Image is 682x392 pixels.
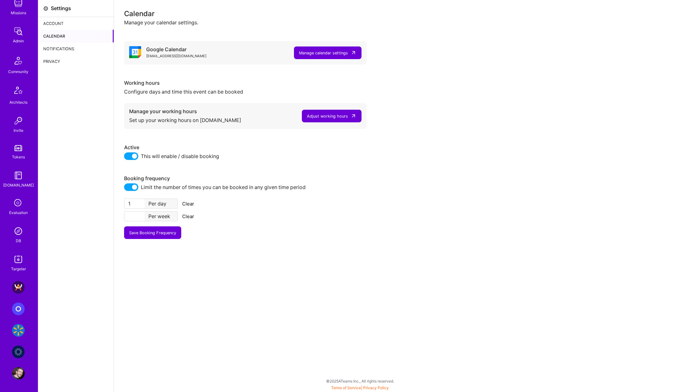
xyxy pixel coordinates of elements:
button: Adjust working hours [302,110,362,122]
div: Settings [51,5,71,12]
a: Oscar - CRM team leader [10,303,26,315]
div: Account [38,17,114,30]
div: Calendar [124,10,672,17]
div: Booking frequency [124,175,367,182]
img: Admin Search [12,225,25,237]
img: Community [11,53,26,68]
img: User Avatar [12,367,25,380]
a: Clearme: Designer for mobile application [10,346,26,358]
div: © 2025 ATeams Inc., All rights reserved. [38,373,682,389]
button: Clear [180,199,196,209]
div: Targeter [11,266,26,272]
div: Manage calendar settings [299,50,348,56]
a: Terms of Service [331,385,361,390]
a: User Avatar [10,367,26,380]
div: Configure days and time this event can be booked [124,86,367,95]
div: Manage your working hours [129,108,241,115]
i: icon LinkArrow [350,50,356,56]
span: Limit the number of times you can be booked in any given time period [141,183,306,191]
div: [DOMAIN_NAME] [3,182,34,188]
div: DB [16,237,21,244]
button: Save Booking Frequency [124,226,181,239]
img: Skill Targeter [12,253,25,266]
div: Privacy [38,55,114,68]
div: Architects [9,99,27,106]
div: Google Calendar [146,46,206,53]
i: icon Google [129,46,141,58]
img: Clearme: Designer for mobile application [12,346,25,358]
button: Manage calendar settings [294,46,362,59]
div: Calendar [38,30,114,42]
div: [EMAIL_ADDRESS][DOMAIN_NAME] [146,53,206,59]
img: admin teamwork [12,25,25,38]
div: Evaluation [9,209,28,216]
div: Manage your calendar settings. [124,19,672,26]
div: Notifications [38,42,114,55]
div: Adjust working hours [307,113,348,119]
img: A.Team: AIR [12,281,25,294]
div: Active [124,144,367,151]
span: | [331,385,389,390]
div: Set up your working hours on [DOMAIN_NAME] [129,115,241,124]
a: A.Team: AIR [10,281,26,294]
div: Tokens [12,154,25,160]
a: Privacy Policy [363,385,389,390]
img: tokens [15,145,22,151]
div: Invite [14,127,23,134]
div: Missions [11,9,26,16]
button: Clear [180,211,196,221]
div: Admin [13,38,24,44]
span: This will enable / disable booking [141,152,219,160]
img: Walmart - Project Diamond: iOS application using computer vision [12,324,25,337]
img: guide book [12,169,25,182]
div: Per week [145,211,177,221]
div: Community [8,68,28,75]
img: Architects [11,84,26,99]
div: Working hours [124,80,367,86]
a: Walmart - Project Diamond: iOS application using computer vision [10,324,26,337]
i: icon LinkArrow [350,113,356,119]
img: Invite [12,114,25,127]
img: Oscar - CRM team leader [12,303,25,315]
div: Per day [145,199,177,208]
i: icon Settings [43,6,48,11]
i: icon SelectionTeam [12,197,24,209]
